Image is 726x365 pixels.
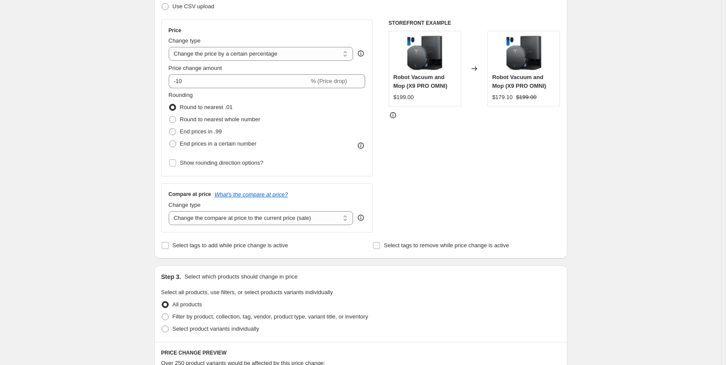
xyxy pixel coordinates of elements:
span: % (Price drop) [311,78,347,84]
span: End prices in .99 [180,128,222,135]
div: help [356,49,365,58]
h3: Price [169,27,181,34]
span: Round to nearest .01 [180,104,233,110]
input: -15 [169,74,309,88]
h3: Compare at price [169,191,211,198]
span: Use CSV upload [173,3,214,10]
h6: PRICE CHANGE PREVIEW [161,349,560,356]
strike: $199.00 [516,93,536,102]
span: Robot Vacuum and Mop (X9 PRO OMNI) [393,74,447,89]
div: help [356,213,365,222]
span: Change type [169,202,201,208]
span: End prices in a certain number [180,140,256,147]
span: Change type [169,37,201,44]
img: 61HurwWJFaL._AC_SL1500_80x.jpg [506,36,541,70]
span: Rounding [169,92,193,98]
span: Filter by product, collection, tag, vendor, product type, variant title, or inventory [173,313,368,320]
p: Select which products should change in price [184,272,297,281]
span: Select tags to add while price change is active [173,242,288,249]
span: Show rounding direction options? [180,159,263,166]
span: Robot Vacuum and Mop (X9 PRO OMNI) [492,74,546,89]
h6: STOREFRONT EXAMPLE [389,20,560,27]
h2: Step 3. [161,272,181,281]
span: All products [173,301,202,308]
span: Select product variants individually [173,325,259,332]
span: Select all products, use filters, or select products variants individually [161,289,333,295]
div: $179.10 [492,93,513,102]
span: Price change amount [169,65,222,71]
span: Round to nearest whole number [180,116,260,123]
button: What's the compare at price? [215,191,288,198]
img: 61HurwWJFaL._AC_SL1500_80x.jpg [407,36,442,70]
div: $199.00 [393,93,414,102]
span: Select tags to remove while price change is active [384,242,509,249]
